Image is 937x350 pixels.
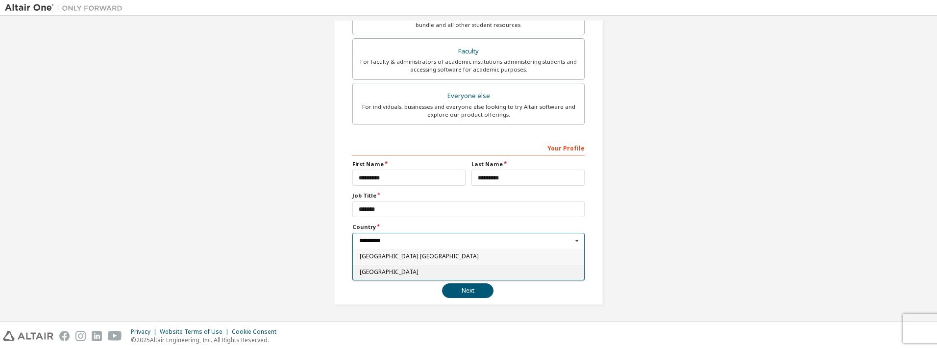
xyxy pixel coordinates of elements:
[471,160,585,168] label: Last Name
[232,328,282,336] div: Cookie Consent
[442,283,493,298] button: Next
[360,269,578,275] span: [GEOGRAPHIC_DATA]
[131,336,282,344] p: © 2025 Altair Engineering, Inc. All Rights Reserved.
[59,331,70,341] img: facebook.svg
[92,331,102,341] img: linkedin.svg
[108,331,122,341] img: youtube.svg
[360,253,578,259] span: [GEOGRAPHIC_DATA] [GEOGRAPHIC_DATA]
[359,89,578,103] div: Everyone else
[160,328,232,336] div: Website Terms of Use
[352,192,585,200] label: Job Title
[359,58,578,74] div: For faculty & administrators of academic institutions administering students and accessing softwa...
[359,103,578,119] div: For individuals, businesses and everyone else looking to try Altair software and explore our prod...
[75,331,86,341] img: instagram.svg
[359,13,578,29] div: For currently enrolled students looking to access the free Altair Student Edition bundle and all ...
[359,45,578,58] div: Faculty
[352,160,466,168] label: First Name
[5,3,127,13] img: Altair One
[3,331,53,341] img: altair_logo.svg
[131,328,160,336] div: Privacy
[352,223,585,231] label: Country
[352,140,585,155] div: Your Profile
